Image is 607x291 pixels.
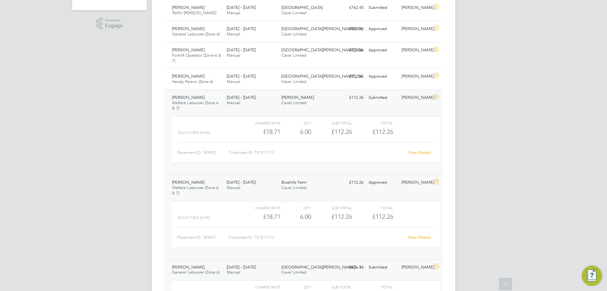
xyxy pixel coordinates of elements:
div: Placement ID: 283847 [177,232,229,243]
div: Approved [366,45,399,55]
span: [PERSON_NAME] [281,95,314,100]
div: Charge rate [240,119,280,127]
span: Welfare Labourer (Zone 6 & 7) [172,185,218,196]
div: QTY [280,119,311,127]
span: Caval Limited [281,100,306,105]
span: Manual [227,53,240,58]
div: £112.26 [311,212,352,222]
span: BASIC PAYE (£/HR) [178,215,210,220]
div: £598.72 [333,24,366,34]
div: [PERSON_NAME] [399,24,432,34]
div: Approved [366,71,399,82]
div: Sub Total [311,119,352,127]
span: Traffic [PERSON_NAME] [172,10,216,16]
span: [DATE] - [DATE] [227,264,256,270]
span: [DATE] - [DATE] [227,73,256,79]
button: Engage Resource Center [582,266,602,286]
span: Caval Limited [281,269,306,275]
span: £112.26 [372,128,393,136]
span: [DATE] - [DATE] [227,95,256,100]
div: Sub Total [311,283,352,291]
span: [GEOGRAPHIC_DATA][PERSON_NAME], Be… [281,73,367,79]
span: [DATE] - [DATE] [227,180,256,185]
span: £112.26 [372,213,393,220]
div: £18.71 [240,212,280,222]
span: [GEOGRAPHIC_DATA] [281,5,323,10]
div: Submitted [366,92,399,103]
span: General Labourer (Zone 6) [172,269,220,275]
a: View Details [408,150,431,155]
div: Placement ID: 283982 [177,148,229,158]
span: [PERSON_NAME] [172,26,205,31]
div: Total [352,119,393,127]
span: Welfare Labourer (Zone 6 & 7) [172,100,218,111]
span: Manual [227,10,240,16]
div: Timesheet ID: TS1811772 [229,232,404,243]
span: [PERSON_NAME] [172,180,205,185]
div: £18.71 [240,127,280,137]
div: QTY [280,283,311,291]
span: Manual [227,100,240,105]
span: Forklift Operator (Zone 6 & 7) [172,53,221,63]
div: £112.26 [333,177,366,188]
span: [GEOGRAPHIC_DATA][PERSON_NAME], Be… [281,47,367,53]
div: Sub Total [311,204,352,212]
div: [PERSON_NAME] [399,3,432,13]
div: 6.00 [280,212,311,222]
span: [PERSON_NAME] [172,5,205,10]
span: Powered by [105,18,123,23]
div: Submitted [366,262,399,273]
a: View Details [408,235,431,240]
span: Caval Limited [281,185,306,190]
span: [PERSON_NAME] [172,73,205,79]
div: [PERSON_NAME] [399,45,432,55]
span: [PERSON_NAME] [172,264,205,270]
div: £112.26 [311,127,352,137]
div: 6.00 [280,127,311,137]
div: £636.14 [333,262,366,273]
span: [PERSON_NAME] [172,95,205,100]
div: Total [352,283,393,291]
div: QTY [280,204,311,212]
span: Manual [227,269,240,275]
div: Approved [366,177,399,188]
span: Engage [105,23,123,28]
span: [DATE] - [DATE] [227,26,256,31]
span: Handy Person (Zone 6) [172,79,213,84]
div: Approved [366,24,399,34]
span: Caval Limited [281,53,306,58]
span: Manual [227,31,240,37]
span: [DATE] - [DATE] [227,47,256,53]
div: Timesheet ID: TS1811773 [229,148,404,158]
span: General Labourer (Zone 6) [172,31,220,37]
div: Charge rate [240,283,280,291]
span: [GEOGRAPHIC_DATA][PERSON_NAME], Be… [281,26,367,31]
div: [PERSON_NAME] [399,262,432,273]
div: [PERSON_NAME] [399,177,432,188]
div: Charge rate [240,204,280,212]
span: Caval Limited [281,10,306,16]
span: [DATE] - [DATE] [227,5,256,10]
div: Submitted [366,3,399,13]
span: Manual [227,185,240,190]
span: Bluehills Farm [281,180,307,185]
span: BASIC PAYE (£/HR) [178,130,210,135]
div: £738.24 [333,45,366,55]
div: [PERSON_NAME] [399,92,432,103]
div: £712.32 [333,71,366,82]
div: [PERSON_NAME] [399,71,432,82]
span: Caval Limited [281,79,306,84]
span: [PERSON_NAME] [172,47,205,53]
div: £762.45 [333,3,366,13]
div: £112.26 [333,92,366,103]
span: [GEOGRAPHIC_DATA][PERSON_NAME] - S… [281,264,365,270]
div: Total [352,204,393,212]
span: Manual [227,79,240,84]
span: Caval Limited [281,31,306,37]
a: Powered byEngage [96,18,123,30]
